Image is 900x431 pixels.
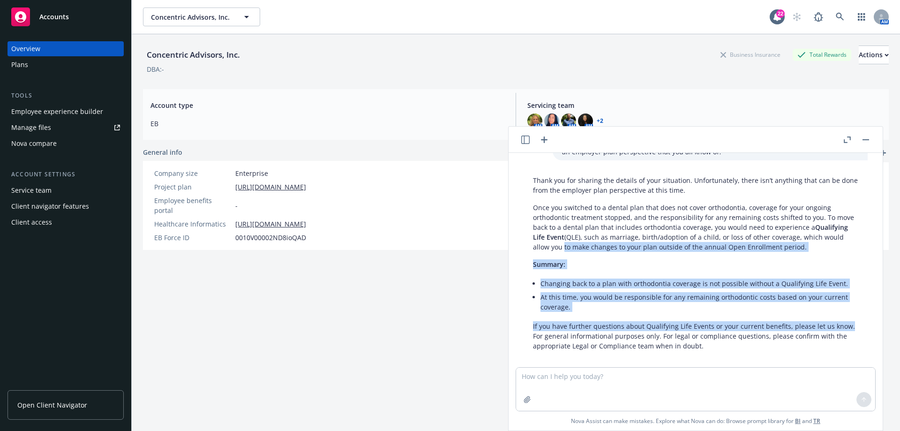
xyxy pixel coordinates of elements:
[533,175,858,195] p: Thank you for sharing the details of your situation. Unfortunately, there isn’t anything that can...
[533,321,858,351] p: If you have further questions about Qualifying Life Events or your current benefits, please let u...
[831,8,849,26] a: Search
[11,215,52,230] div: Client access
[776,9,785,18] div: 22
[11,104,103,119] div: Employee experience builder
[716,49,785,60] div: Business Insurance
[143,8,260,26] button: Concentric Advisors, Inc.
[154,168,232,178] div: Company size
[11,136,57,151] div: Nova compare
[813,417,820,425] a: TR
[235,182,306,192] a: [URL][DOMAIN_NAME]
[859,46,889,64] div: Actions
[7,199,124,214] a: Client navigator features
[11,199,89,214] div: Client navigator features
[787,8,806,26] a: Start snowing
[795,417,801,425] a: BI
[11,120,51,135] div: Manage files
[540,290,858,314] li: At this time, you would be responsible for any remaining orthodontic costs based on your current ...
[235,168,268,178] span: Enterprise
[7,120,124,135] a: Manage files
[852,8,871,26] a: Switch app
[544,113,559,129] img: photo
[150,100,504,110] span: Account type
[7,136,124,151] a: Nova compare
[7,91,124,100] div: Tools
[154,233,232,242] div: EB Force ID
[151,12,232,22] span: Concentric Advisors, Inc.
[540,277,858,290] li: Changing back to a plan with orthodontia coverage is not possible without a Qualifying Life Event.
[235,201,238,211] span: -
[793,49,851,60] div: Total Rewards
[235,233,306,242] span: 0010V00002ND8ioQAD
[150,119,504,129] span: EB
[533,260,565,269] span: Summary:
[877,147,889,159] a: add
[597,118,603,124] a: +2
[578,113,593,129] img: photo
[533,203,858,252] p: Once you switched to a dental plan that does not cover orthodontia, coverage for your ongoing ort...
[143,49,244,61] div: Concentric Advisors, Inc.
[7,4,124,30] a: Accounts
[143,147,182,157] span: General info
[7,57,124,72] a: Plans
[809,8,828,26] a: Report a Bug
[11,183,52,198] div: Service team
[235,219,306,229] a: [URL][DOMAIN_NAME]
[561,113,576,129] img: photo
[859,45,889,64] button: Actions
[11,57,28,72] div: Plans
[7,170,124,179] div: Account settings
[527,100,881,110] span: Servicing team
[7,215,124,230] a: Client access
[39,13,69,21] span: Accounts
[147,64,164,74] div: DBA: -
[7,104,124,119] a: Employee experience builder
[154,182,232,192] div: Project plan
[11,41,40,56] div: Overview
[17,400,87,410] span: Open Client Navigator
[154,219,232,229] div: Healthcare Informatics
[527,113,542,129] img: photo
[7,183,124,198] a: Service team
[7,41,124,56] a: Overview
[512,411,879,431] span: Nova Assist can make mistakes. Explore what Nova can do: Browse prompt library for and
[154,196,232,215] div: Employee benefits portal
